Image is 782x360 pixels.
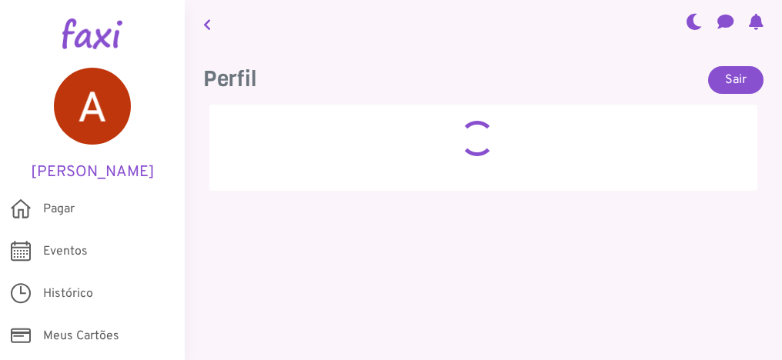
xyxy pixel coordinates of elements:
span: Pagar [43,200,75,218]
a: [PERSON_NAME] [23,68,162,182]
h5: [PERSON_NAME] [23,163,162,182]
h3: Perfil [203,66,472,92]
span: Eventos [43,242,88,261]
span: Meus Cartões [43,327,119,345]
a: Sair [708,66,764,94]
span: Histórico [43,285,93,303]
